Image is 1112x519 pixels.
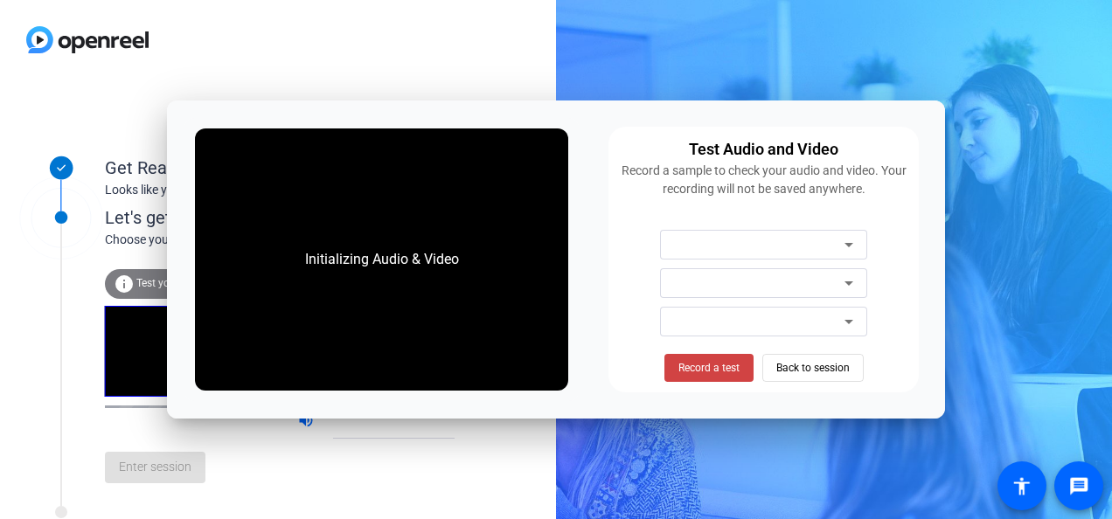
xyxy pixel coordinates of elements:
mat-icon: info [114,273,135,294]
mat-icon: message [1068,475,1089,496]
mat-icon: volume_up [297,412,318,432]
div: Let's get connected. [105,204,490,231]
span: Test your audio and video [136,277,258,289]
div: Looks like you've been invited to join [105,181,455,199]
div: Record a sample to check your audio and video. Your recording will not be saved anywhere. [619,162,908,198]
div: Choose your settings [105,231,490,249]
span: Record a test [678,360,740,376]
div: Test Audio and Video [689,137,838,162]
mat-icon: accessibility [1011,475,1032,496]
button: Back to session [762,354,864,382]
div: Get Ready! [105,155,455,181]
button: Record a test [664,354,754,382]
span: Back to session [776,351,850,384]
div: Initializing Audio & Video [288,232,476,287]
